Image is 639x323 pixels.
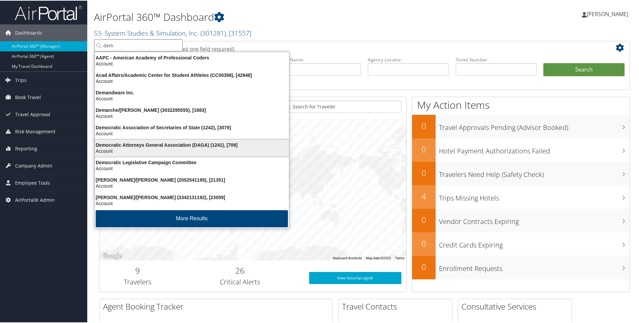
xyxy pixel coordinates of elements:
button: More Results [96,210,288,227]
div: Account [91,60,293,66]
span: Map data ©2025 [366,256,391,259]
h3: Travelers Need Help (Safety Check) [439,166,630,179]
span: [PERSON_NAME] [587,10,628,17]
a: [PERSON_NAME] [582,3,635,24]
span: AirPortal® Admin [15,191,55,208]
span: (at least one field required) [170,45,234,52]
span: , [ 31557 ] [226,28,251,37]
h2: 4 [412,190,436,201]
a: Open this area in Google Maps (opens a new window) [101,251,123,260]
h2: Agent Booking Tracker [103,300,332,312]
div: Democratic Association of Secretaries of State (1242), [3079] [91,124,293,130]
div: Account [91,78,293,84]
span: Travel Approval [15,105,50,122]
span: Trips [15,71,27,88]
h1: My Action Items [412,97,630,111]
div: Account [91,130,293,136]
div: Demarche/[PERSON_NAME] (3032295555), [1883] [91,106,293,112]
div: Account [91,147,293,153]
h2: Travel Contacts [342,300,452,312]
img: Google [101,251,123,260]
a: 0Credit Cards Expiring [412,232,630,255]
span: Risk Management [15,123,55,139]
div: Account [91,200,293,206]
span: Employee Tools [15,174,50,191]
input: Search for Traveler [284,100,401,112]
h2: Airtinerary Lookup [104,42,580,53]
h3: Vendor Contracts Expiring [439,213,630,226]
input: Search Accounts [94,39,183,51]
div: Account [91,165,293,171]
a: 0Hotel Payment Authorizations Failed [412,138,630,161]
span: Book Travel [15,88,41,105]
span: ( 301281 ) [200,28,226,37]
div: AAPC - American Academy of Professional Coders [91,54,293,60]
h2: 0 [412,237,436,248]
div: Democratic Legislative Campaign Committee [91,159,293,165]
h2: 26 [181,264,299,276]
h2: 0 [412,214,436,225]
span: Company Admin [15,157,52,174]
div: [PERSON_NAME]/[PERSON_NAME] (2052541195), [21351] [91,176,293,182]
div: Account [91,95,293,101]
h3: Critical Alerts [181,277,299,286]
h2: Consultative Services [461,300,572,312]
a: 0Vendor Contracts Expiring [412,208,630,232]
h3: Hotel Payment Authorizations Failed [439,142,630,155]
a: View SecurityLogic® [309,271,401,283]
div: Democratic Attorneys General Association (DAGA) (1241), [709] [91,141,293,147]
h3: Credit Cards Expiring [439,236,630,249]
h1: AirPortal 360™ Dashboard [94,9,455,24]
h2: 0 [412,143,436,154]
h3: Travelers [104,277,171,286]
div: Account [91,112,293,119]
label: Last Name: [280,56,361,62]
a: 0Travel Approvals Pending (Advisor Booked) [412,114,630,138]
div: [PERSON_NAME]/[PERSON_NAME] (3342131192), [23059] [91,194,293,200]
a: 0Enrollment Requests [412,255,630,279]
a: 4Trips Missing Hotels [412,185,630,208]
h2: 9 [104,264,171,276]
div: Acad Affairs/Academic Center for Student Athletes (CC00398), [42948] [91,72,293,78]
button: Search [543,62,625,76]
span: Reporting [15,140,37,156]
span: Dashboards [15,24,42,41]
a: 0Travelers Need Help (Safety Check) [412,161,630,185]
label: Ticket Number: [456,56,537,62]
div: Account [91,182,293,188]
a: Terms (opens in new tab) [395,256,404,259]
h2: 0 [412,120,436,131]
h2: 0 [412,261,436,272]
a: S3- System Studies & Simulation, Inc. [94,28,251,37]
label: Agency Locator: [368,56,449,62]
h3: Trips Missing Hotels [439,189,630,202]
div: Demandware Inc. [91,89,293,95]
button: Keyboard shortcuts [333,255,362,260]
h3: Enrollment Requests [439,260,630,273]
img: airportal-logo.png [15,4,82,20]
h2: 0 [412,167,436,178]
h3: Travel Approvals Pending (Advisor Booked) [439,119,630,132]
